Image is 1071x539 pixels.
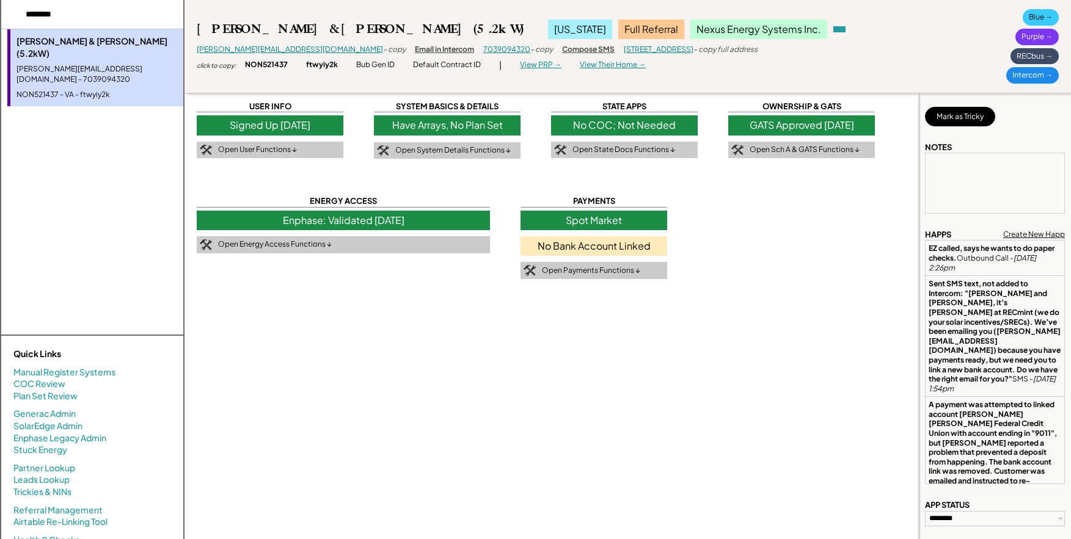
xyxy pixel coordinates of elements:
img: tool-icon.png [200,145,212,156]
div: Open State Docs Functions ↓ [572,145,675,155]
div: Signed Up [DATE] [197,115,343,135]
div: STATE APPS [551,101,698,112]
a: 7039094320 [483,45,530,54]
a: Airtable Re-Linking Tool [13,516,108,528]
div: Outbound Call - [929,244,1061,272]
div: View PRP → [520,60,561,70]
img: tool-icon.png [554,145,566,156]
div: - copy [383,45,406,55]
a: Trickies & NINs [13,486,71,498]
div: - copy [530,45,553,55]
div: [PERSON_NAME][EMAIL_ADDRESS][DOMAIN_NAME] - 7039094320 [16,64,177,85]
div: SYSTEM BASICS & DETAILS [374,101,521,112]
div: Open Sch A & GATS Functions ↓ [750,145,860,155]
strong: Sent SMS text, not added to Intercom: "[PERSON_NAME] and [PERSON_NAME], it’s [PERSON_NAME] at REC... [929,279,1062,383]
a: Partner Lookup [13,462,75,474]
div: HAPPS [925,229,951,240]
div: Create New Happ [1003,230,1065,240]
a: COC Review [13,378,65,390]
a: [PERSON_NAME][EMAIL_ADDRESS][DOMAIN_NAME] [197,45,383,54]
div: NON521437 - VA - ftwyiy2k [16,90,177,100]
em: [DATE] 1:54pm [929,374,1057,393]
strong: EZ called, says he wants to do paper checks. [929,244,1056,262]
div: | [499,59,502,71]
button: Mark as Tricky [925,107,995,126]
div: - copy full address [693,45,758,55]
a: Stuck Energy [13,444,67,456]
div: Quick Links [13,348,136,360]
div: NON521437 [245,60,288,70]
strong: A payment was attempted to linked account [PERSON_NAME] [PERSON_NAME] Federal Credit Union with a... [929,400,1058,494]
a: SolarEdge Admin [13,420,82,432]
div: Default Contract ID [413,60,481,70]
div: NOTES [925,142,952,153]
div: Have Arrays, No Plan Set [374,115,521,135]
a: Enphase Legacy Admin [13,432,106,444]
div: Open Energy Access Functions ↓ [218,239,332,250]
div: ENERGY ACCESS [197,195,490,207]
div: [US_STATE] [548,20,612,39]
div: Nexus Energy Systems Inc. [690,20,827,39]
div: Intercom → [1006,67,1059,84]
img: tool-icon.png [377,145,389,156]
div: Open System Details Functions ↓ [395,145,511,156]
div: No COC; Not Needed [551,115,698,135]
div: Open User Functions ↓ [218,145,297,155]
div: Enphase: Validated [DATE] [197,211,490,230]
a: Plan Set Review [13,390,78,402]
div: Blue → [1023,9,1059,26]
a: [STREET_ADDRESS] [624,45,693,54]
div: [PERSON_NAME] & [PERSON_NAME] (5.2kW) [197,21,524,37]
div: Spot Market [521,211,667,230]
div: No Bank Account Linked [521,236,667,256]
a: Generac Admin [13,408,76,420]
div: APP STATUS [925,499,970,510]
div: Compose SMS [562,45,615,55]
div: Open Payments Functions ↓ [542,266,640,276]
div: click to copy: [197,61,236,70]
div: USER INFO [197,101,343,112]
em: [DATE] 2:26pm [929,253,1037,272]
a: Manual Register Systems [13,366,115,378]
a: Referral Management [13,504,103,516]
img: tool-icon.png [524,265,536,276]
div: ftwyiy2k [306,60,338,70]
div: SMS - [929,279,1061,393]
div: Full Referral [618,20,684,39]
div: RECbus → [1011,48,1059,65]
div: View Their Home → [580,60,646,70]
div: Purple → [1015,29,1059,45]
img: tool-icon.png [731,145,744,156]
div: GATS Approved [DATE] [728,115,875,135]
a: Leads Lookup [13,474,70,486]
div: Payment Problem - [929,400,1061,505]
div: Bub Gen ID [356,60,395,70]
div: [PERSON_NAME] & [PERSON_NAME] (5.2kW) [16,35,177,59]
div: OWNERSHIP & GATS [728,101,875,112]
img: tool-icon.png [200,239,212,250]
div: PAYMENTS [521,195,667,207]
div: Email in Intercom [415,45,474,55]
